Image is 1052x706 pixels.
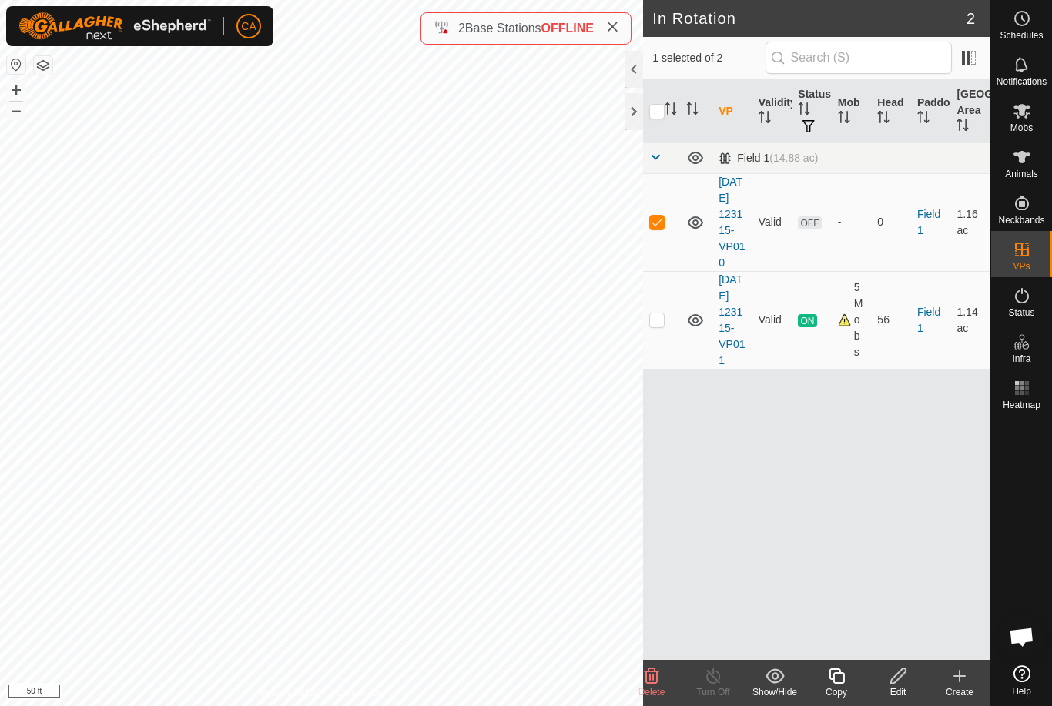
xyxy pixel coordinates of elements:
[957,121,969,133] p-sorticon: Activate to sort
[337,686,382,700] a: Contact Us
[1012,354,1030,363] span: Infra
[832,80,872,143] th: Mob
[1008,308,1034,317] span: Status
[950,271,990,369] td: 1.14 ac
[7,55,25,74] button: Reset Map
[838,214,866,230] div: -
[1005,169,1038,179] span: Animals
[719,152,818,165] div: Field 1
[991,659,1052,702] a: Help
[652,50,765,66] span: 1 selected of 2
[877,113,890,125] p-sorticon: Activate to sort
[458,22,465,35] span: 2
[744,685,806,699] div: Show/Hide
[999,614,1045,660] div: Open chat
[1003,400,1040,410] span: Heatmap
[792,80,832,143] th: Status
[1000,31,1043,40] span: Schedules
[867,685,929,699] div: Edit
[917,113,930,125] p-sorticon: Activate to sort
[686,105,699,117] p-sorticon: Activate to sort
[998,216,1044,225] span: Neckbands
[766,42,952,74] input: Search (S)
[871,173,911,271] td: 0
[911,80,951,143] th: Paddock
[871,80,911,143] th: Head
[541,22,594,35] span: OFFLINE
[806,685,867,699] div: Copy
[798,216,821,229] span: OFF
[752,271,792,369] td: Valid
[261,686,319,700] a: Privacy Policy
[1012,687,1031,696] span: Help
[665,105,677,117] p-sorticon: Activate to sort
[871,271,911,369] td: 56
[917,208,940,236] a: Field 1
[1013,262,1030,271] span: VPs
[967,7,975,30] span: 2
[950,80,990,143] th: [GEOGRAPHIC_DATA] Area
[950,173,990,271] td: 1.16 ac
[465,22,541,35] span: Base Stations
[34,56,52,75] button: Map Layers
[752,80,792,143] th: Validity
[798,314,816,327] span: ON
[652,9,967,28] h2: In Rotation
[917,306,940,334] a: Field 1
[1010,123,1033,132] span: Mobs
[752,173,792,271] td: Valid
[712,80,752,143] th: VP
[759,113,771,125] p-sorticon: Activate to sort
[838,279,866,360] div: 5 Mobs
[798,105,810,117] p-sorticon: Activate to sort
[719,176,745,269] a: [DATE] 123115-VP010
[241,18,256,35] span: CA
[838,113,850,125] p-sorticon: Activate to sort
[7,101,25,119] button: –
[769,152,818,164] span: (14.88 ac)
[638,687,665,698] span: Delete
[682,685,744,699] div: Turn Off
[997,77,1047,86] span: Notifications
[929,685,990,699] div: Create
[7,81,25,99] button: +
[18,12,211,40] img: Gallagher Logo
[719,273,745,366] a: [DATE] 123115-VP011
